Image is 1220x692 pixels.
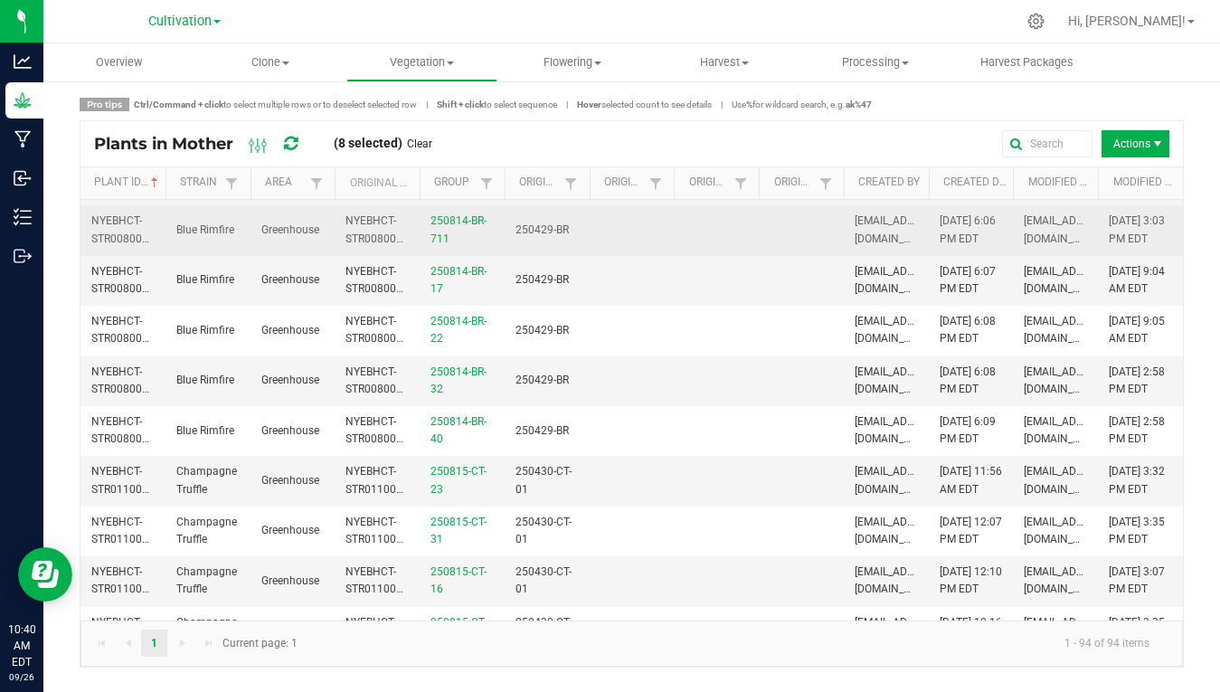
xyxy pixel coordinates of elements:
[1109,565,1165,595] span: [DATE] 3:07 PM EDT
[855,365,942,395] span: [EMAIL_ADDRESS][DOMAIN_NAME]
[43,43,194,81] a: Overview
[498,54,648,71] span: Flowering
[176,273,234,286] span: Blue Rimfire
[560,172,582,194] a: Filter
[91,465,180,495] span: NYEBHCT-STR01100000526
[176,223,234,236] span: Blue Rimfire
[604,175,645,190] a: Origin PlantSortable
[476,172,497,194] a: Filter
[1024,365,1111,395] span: [EMAIL_ADDRESS][DOMAIN_NAME]
[180,175,221,190] a: StrainSortable
[515,565,572,595] span: 250430-CT-01
[176,324,234,337] span: Blue Rimfire
[940,365,996,395] span: [DATE] 6:08 PM EDT
[345,265,434,295] span: NYEBHCT-STR00800000547
[515,616,572,646] span: 250430-CT-01
[1025,13,1047,30] div: Manage settings
[712,98,732,111] span: |
[14,91,32,109] inline-svg: Grow
[346,43,497,81] a: Vegetation
[147,175,162,190] span: Sortable
[1028,175,1092,190] a: Modified BySortable
[8,670,35,684] p: 09/26
[430,565,487,595] a: 250815-CT-16
[176,516,237,545] span: Champagne Truffle
[577,100,601,109] strong: Hover
[195,54,345,71] span: Clone
[1024,315,1111,345] span: [EMAIL_ADDRESS][DOMAIN_NAME]
[515,223,569,236] span: 250429-BR
[94,175,158,190] a: Plant IDSortable
[14,169,32,187] inline-svg: Inbound
[800,54,950,71] span: Processing
[71,54,166,71] span: Overview
[80,621,1183,667] kendo-pager: Current page: 1
[497,43,648,81] a: Flowering
[774,175,815,190] a: Origin Package Lot NumberSortable
[407,137,432,152] a: Clear
[1109,265,1165,295] span: [DATE] 9:04 AM EDT
[18,547,72,602] iframe: Resource center
[648,43,799,81] a: Harvest
[345,465,434,495] span: NYEBHCT-STR01100000526
[951,43,1102,81] a: Harvest Packages
[91,315,180,345] span: NYEBHCT-STR00800000554
[91,516,180,545] span: NYEBHCT-STR01100000533
[91,214,180,244] span: NYEBHCT-STR00800000540
[176,616,237,646] span: Champagne Truffle
[855,214,942,244] span: [EMAIL_ADDRESS][DOMAIN_NAME]
[134,100,417,109] span: to select multiple rows or to deselect selected row
[746,100,752,109] strong: %
[943,175,1007,190] a: Created DateSortable
[1024,415,1111,445] span: [EMAIL_ADDRESS][DOMAIN_NAME]
[557,98,577,111] span: |
[1024,265,1111,295] span: [EMAIL_ADDRESS][DOMAIN_NAME]
[306,172,327,194] a: Filter
[1109,616,1165,646] span: [DATE] 3:35 PM EDT
[334,136,402,150] span: (8 selected)
[815,172,837,194] a: Filter
[347,54,497,71] span: Vegetation
[858,175,922,190] a: Created BySortable
[855,265,942,295] span: [EMAIL_ADDRESS][DOMAIN_NAME]
[261,273,319,286] span: Greenhouse
[956,54,1098,71] span: Harvest Packages
[345,214,434,244] span: NYEBHCT-STR00800000540
[855,565,942,595] span: [EMAIL_ADDRESS][DOMAIN_NAME]
[689,175,730,190] a: Origin Package IDSortable
[1002,130,1092,157] input: Search
[176,465,237,495] span: Champagne Truffle
[430,265,487,295] a: 250814-BR-17
[261,223,319,236] span: Greenhouse
[730,172,752,194] a: Filter
[519,175,560,190] a: Origin GroupSortable
[176,424,234,437] span: Blue Rimfire
[221,172,242,194] a: Filter
[14,247,32,265] inline-svg: Outbound
[437,100,484,109] strong: Shift + click
[1068,14,1186,28] span: Hi, [PERSON_NAME]!
[1113,175,1177,190] a: Modified DateSortable
[261,374,319,386] span: Greenhouse
[148,14,212,29] span: Cultivation
[1024,214,1111,244] span: [EMAIL_ADDRESS][DOMAIN_NAME]
[1109,315,1165,345] span: [DATE] 9:05 AM EDT
[515,374,569,386] span: 250429-BR
[1024,565,1111,595] span: [EMAIL_ADDRESS][DOMAIN_NAME]
[141,630,167,657] a: Page 1
[345,565,434,595] span: NYEBHCT-STR01100000540
[345,315,434,345] span: NYEBHCT-STR00800000554
[430,214,487,244] a: 250814-BR-711
[649,54,799,71] span: Harvest
[430,465,487,495] a: 250815-CT-23
[434,175,475,190] a: GroupSortable
[515,324,569,337] span: 250429-BR
[91,365,180,395] span: NYEBHCT-STR00800000561
[1102,130,1169,157] li: Actions
[940,565,1002,595] span: [DATE] 12:10 PM EDT
[261,524,319,536] span: Greenhouse
[1109,465,1165,495] span: [DATE] 3:32 PM EDT
[308,629,1164,659] kendo-pager-info: 1 - 94 of 94 items
[515,424,569,437] span: 250429-BR
[1109,214,1165,244] span: [DATE] 3:03 PM EDT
